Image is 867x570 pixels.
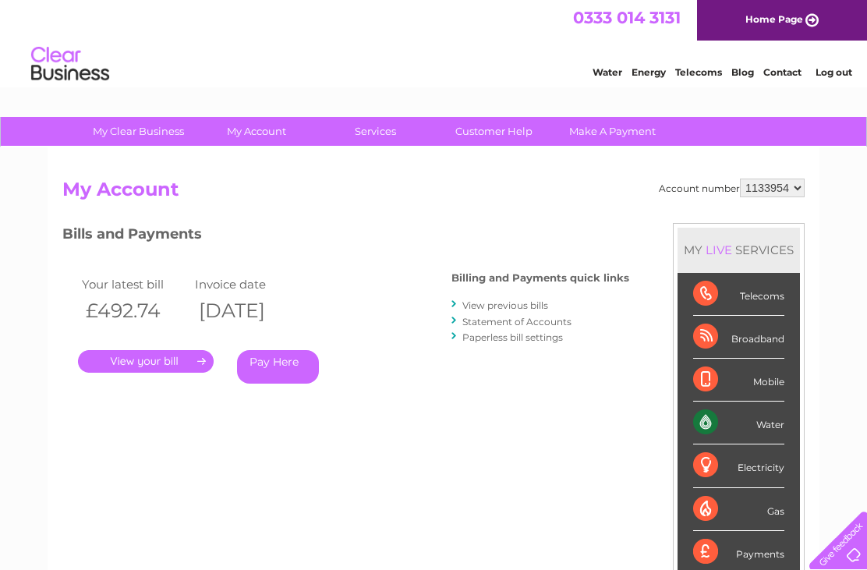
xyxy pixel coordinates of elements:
[311,117,440,146] a: Services
[678,228,800,272] div: MY SERVICES
[548,117,677,146] a: Make A Payment
[62,179,805,208] h2: My Account
[693,444,784,487] div: Electricity
[237,350,319,384] a: Pay Here
[693,402,784,444] div: Water
[659,179,805,197] div: Account number
[693,316,784,359] div: Broadband
[193,117,321,146] a: My Account
[430,117,558,146] a: Customer Help
[78,274,191,295] td: Your latest bill
[62,223,629,250] h3: Bills and Payments
[675,66,722,78] a: Telecoms
[462,316,572,327] a: Statement of Accounts
[573,8,681,27] a: 0333 014 3131
[816,66,852,78] a: Log out
[632,66,666,78] a: Energy
[462,331,563,343] a: Paperless bill settings
[78,295,191,327] th: £492.74
[731,66,754,78] a: Blog
[702,243,735,257] div: LIVE
[593,66,622,78] a: Water
[763,66,802,78] a: Contact
[462,299,548,311] a: View previous bills
[191,295,304,327] th: [DATE]
[693,359,784,402] div: Mobile
[66,9,803,76] div: Clear Business is a trading name of Verastar Limited (registered in [GEOGRAPHIC_DATA] No. 3667643...
[693,488,784,531] div: Gas
[693,273,784,316] div: Telecoms
[191,274,304,295] td: Invoice date
[451,272,629,284] h4: Billing and Payments quick links
[30,41,110,88] img: logo.png
[78,350,214,373] a: .
[74,117,203,146] a: My Clear Business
